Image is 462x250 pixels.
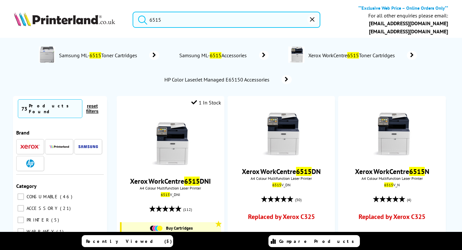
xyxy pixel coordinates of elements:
span: Buy Cartridges [166,225,193,231]
span: A4 Colour Multifunction Laser Printer [231,176,332,181]
span: 46 [60,194,74,200]
button: reset filters [82,103,102,114]
a: Replaced by Xerox C325 [248,212,315,224]
span: 73 [21,105,27,112]
mark: 6515 [210,52,221,59]
input: CONSUMABLE 46 [18,193,24,200]
img: Cartridges [150,225,163,231]
a: HP Color LaserJet Managed E65150 Accessories [164,75,292,84]
img: Samsung [78,145,98,148]
div: For all other enquiries please email: [368,13,448,19]
span: 21 [60,205,72,211]
span: A4 Colour Multifunction Laser Printer [120,186,221,190]
mark: 6515 [409,167,425,176]
span: Samsung ML- Toner Cartridges [58,52,140,59]
img: Xerox-WorkCentre-6515-conspage.jpg [288,47,304,63]
span: ACCESSORY [25,205,59,211]
a: Xerox WorkCentre6515N [355,167,429,176]
a: Xerox WorkCentre6515DN [242,167,321,176]
span: 1 [56,229,65,234]
input: ACCESSORY 21 [18,205,24,212]
span: HP Color LaserJet Managed E65150 Accessories [164,76,272,83]
a: Printerland Logo [14,12,124,27]
div: Products Found [29,103,79,114]
span: WARRANTY [25,229,56,234]
span: CONSUMABLE [25,194,59,200]
mark: 6515 [184,177,200,186]
span: Compare Products [279,238,358,244]
span: 5 [51,217,61,223]
a: Xerox WorkCentre6515DNI [130,177,211,186]
img: Printerland [50,145,69,148]
mark: 6515 [384,182,393,187]
input: Search product o [133,12,320,28]
span: Recently Viewed (5) [86,238,172,244]
span: PRINTER [25,217,51,223]
img: Xerox-6515-FrontFacing-Small.jpg [146,117,195,166]
mark: 6515 [161,192,170,197]
a: Samsung ML-6515Toner Cartridges [58,47,159,64]
mark: 6515 [296,167,312,176]
mark: 6515 [272,182,281,187]
img: Xerox-6515-FrontFacing-Small.jpg [257,107,306,156]
div: 1 In Stock [191,99,221,106]
a: [EMAIL_ADDRESS][DOMAIN_NAME] [369,28,448,35]
a: Recently Viewed (5) [82,235,173,247]
a: Samsung ML-6515Accessories [179,51,269,60]
img: Xerox [20,145,40,149]
span: (112) [183,203,192,216]
div: V_DN [232,182,330,187]
img: ML-6515NDSEE-conspage.jpg [39,47,55,63]
mark: 6515 [347,52,359,59]
span: (4) [407,194,411,206]
span: Xerox WorkCentre Toner Cartridges [308,52,397,59]
span: Category [16,183,37,189]
input: WARRANTY 1 [18,228,24,235]
b: **Exclusive Web Price – Online Orders Only** [358,5,448,11]
span: Brand [16,129,30,136]
a: Buy Cartridges [125,225,218,231]
mark: 6515 [89,52,101,59]
img: Xerox-6515-FrontFacing-Small.jpg [368,107,416,156]
span: A4 Colour Multifunction Laser Printer [341,176,442,181]
a: Replaced by Xerox C325 [359,212,425,224]
input: PRINTER 5 [18,217,24,223]
div: V_N [343,182,441,187]
a: [EMAIL_ADDRESS][DOMAIN_NAME] [369,20,448,27]
img: HP [26,159,34,168]
span: Samsung ML- Accessories [179,52,249,59]
a: Xerox WorkCentre6515Toner Cartridges [308,47,417,64]
div: V_DNI [122,192,219,197]
span: (30) [295,194,302,206]
a: Compare Products [268,235,360,247]
img: Printerland Logo [14,12,115,26]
